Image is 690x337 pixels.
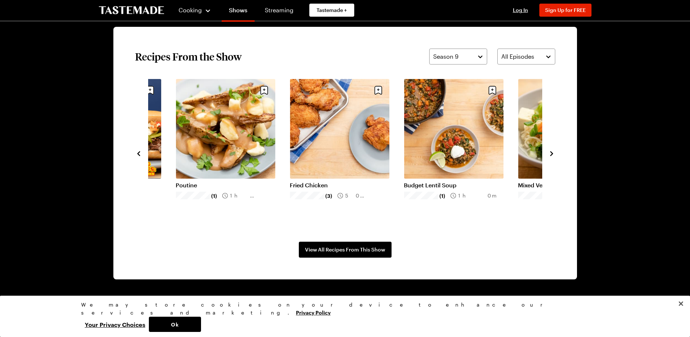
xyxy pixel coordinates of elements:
span: Sign Up for FREE [545,7,586,13]
a: Tastemade + [309,4,354,17]
button: All Episodes [497,49,555,65]
button: Close [673,296,689,312]
a: To Tastemade Home Page [99,6,164,14]
a: More information about your privacy, opens in a new tab [296,309,331,316]
button: Season 9 [429,49,487,65]
h2: Recipes From the Show [135,50,242,63]
button: Save recipe [143,83,157,97]
button: Save recipe [485,83,499,97]
a: Italian Beef Sandwich [62,182,161,189]
button: Log In [506,7,535,14]
button: Save recipe [371,83,385,97]
a: Poutine [176,182,275,189]
a: Budget Lentil Soup [404,182,503,189]
button: Cooking [179,1,212,19]
button: navigate to previous item [135,149,142,157]
span: Tastemade + [317,7,347,14]
button: Your Privacy Choices [81,317,149,332]
button: navigate to next item [548,149,555,157]
a: Shows [222,1,255,22]
span: All Episodes [501,52,534,61]
div: We may store cookies on your device to enhance our services and marketing. [81,301,603,317]
span: Log In [513,7,528,13]
a: Mixed Veggie Ramen [518,182,618,189]
a: View All Recipes From This Show [299,242,392,258]
span: Season 9 [433,52,459,61]
button: Save recipe [257,83,271,97]
button: Sign Up for FREE [539,4,591,17]
span: View All Recipes From This Show [305,246,385,253]
button: Ok [149,317,201,332]
div: Privacy [81,301,603,332]
a: Fried Chicken [290,182,389,189]
span: Cooking [179,7,202,13]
